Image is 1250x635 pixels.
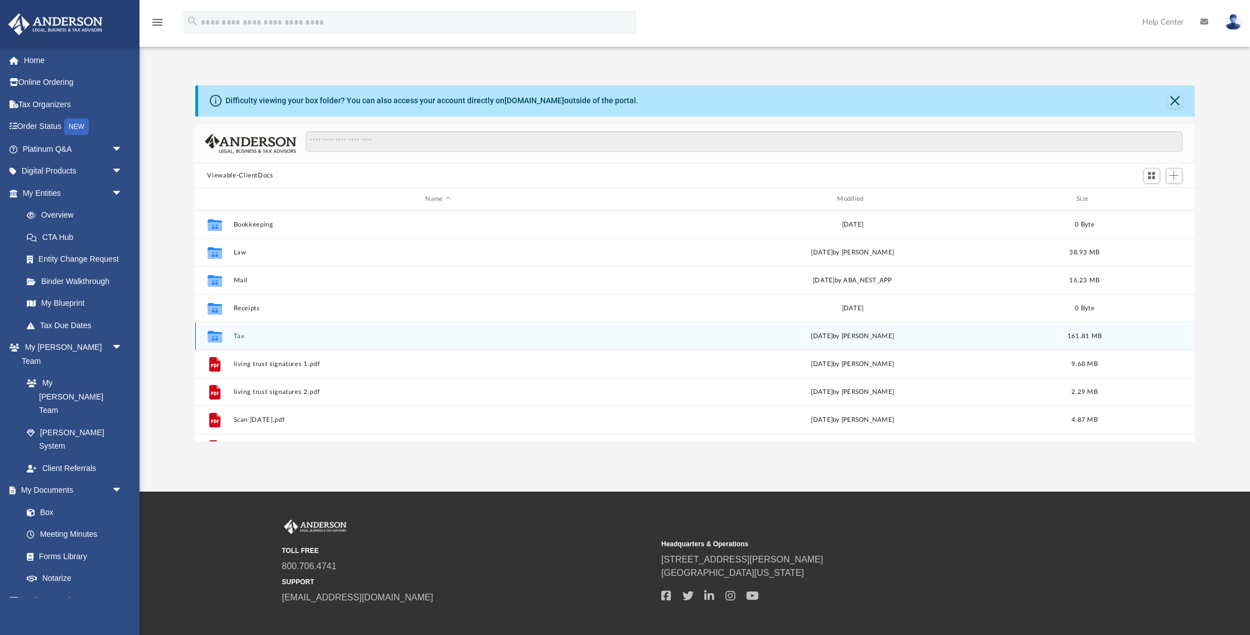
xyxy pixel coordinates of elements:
[8,71,140,94] a: Online Ordering
[1067,333,1101,339] span: 161.81 MB
[1166,168,1182,184] button: Add
[200,194,228,204] div: id
[16,314,140,336] a: Tax Due Dates
[233,277,643,284] button: Mail
[16,204,140,227] a: Overview
[225,95,638,107] div: Difficulty viewing your box folder? You can also access your account directly on outside of the p...
[112,160,134,183] span: arrow_drop_down
[16,457,134,479] a: Client Referrals
[233,416,643,424] button: Scan [DATE].pdf
[186,15,199,27] i: search
[8,336,134,372] a: My [PERSON_NAME] Teamarrow_drop_down
[233,360,643,368] button: living trust signatures 1.pdf
[1071,417,1098,423] span: 4.87 MB
[112,138,134,161] span: arrow_drop_down
[8,589,134,612] a: Online Learningarrow_drop_down
[661,539,1033,549] small: Headquarters & Operations
[504,96,564,105] a: [DOMAIN_NAME]
[112,336,134,359] span: arrow_drop_down
[1167,93,1183,109] button: Close
[5,13,106,35] img: Anderson Advisors Platinum Portal
[16,248,140,271] a: Entity Change Request
[8,479,134,502] a: My Documentsarrow_drop_down
[16,270,140,292] a: Binder Walkthrough
[151,16,164,29] i: menu
[1075,222,1094,228] span: 0 Byte
[648,415,1057,425] div: [DATE] by [PERSON_NAME]
[16,545,128,567] a: Forms Library
[1075,305,1094,311] span: 0 Byte
[282,561,336,571] a: 800.706.4741
[811,333,833,339] span: [DATE]
[8,49,140,71] a: Home
[16,501,128,523] a: Box
[16,292,134,315] a: My Blueprint
[16,523,134,546] a: Meeting Minutes
[661,555,823,564] a: [STREET_ADDRESS][PERSON_NAME]
[648,387,1057,397] div: [DATE] by [PERSON_NAME]
[1112,194,1190,204] div: id
[8,116,140,138] a: Order StatusNEW
[8,138,140,160] a: Platinum Q&Aarrow_drop_down
[282,546,653,556] small: TOLL FREE
[233,333,643,340] button: Tax
[1069,277,1099,283] span: 16.23 MB
[282,519,349,534] img: Anderson Advisors Platinum Portal
[112,479,134,502] span: arrow_drop_down
[16,226,140,248] a: CTA Hub
[8,93,140,116] a: Tax Organizers
[16,567,134,590] a: Notarize
[1071,389,1098,395] span: 2.29 MB
[233,305,643,312] button: Receipts
[233,194,642,204] div: Name
[1069,249,1099,256] span: 38.93 MB
[661,568,804,578] a: [GEOGRAPHIC_DATA][US_STATE]
[8,182,140,204] a: My Entitiesarrow_drop_down
[648,248,1057,258] div: [DATE] by [PERSON_NAME]
[282,577,653,587] small: SUPPORT
[112,589,134,612] span: arrow_drop_down
[1143,168,1160,184] button: Switch to Grid View
[233,221,643,228] button: Bookkeeping
[647,194,1057,204] div: Modified
[1062,194,1107,204] div: Size
[648,331,1057,341] div: by [PERSON_NAME]
[151,21,164,29] a: menu
[16,421,134,457] a: [PERSON_NAME] System
[64,118,89,135] div: NEW
[233,388,643,396] button: living trust signatures 2.pdf
[648,220,1057,230] div: [DATE]
[1225,14,1242,30] img: User Pic
[1071,361,1098,367] span: 9.68 MB
[112,182,134,205] span: arrow_drop_down
[8,160,140,182] a: Digital Productsarrow_drop_down
[648,304,1057,314] div: [DATE]
[306,131,1182,152] input: Search files and folders
[195,210,1195,442] div: grid
[233,249,643,256] button: Law
[648,359,1057,369] div: [DATE] by [PERSON_NAME]
[16,372,128,422] a: My [PERSON_NAME] Team
[282,593,433,602] a: [EMAIL_ADDRESS][DOMAIN_NAME]
[648,276,1057,286] div: [DATE] by ABA_NEST_APP
[207,171,273,181] button: Viewable-ClientDocs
